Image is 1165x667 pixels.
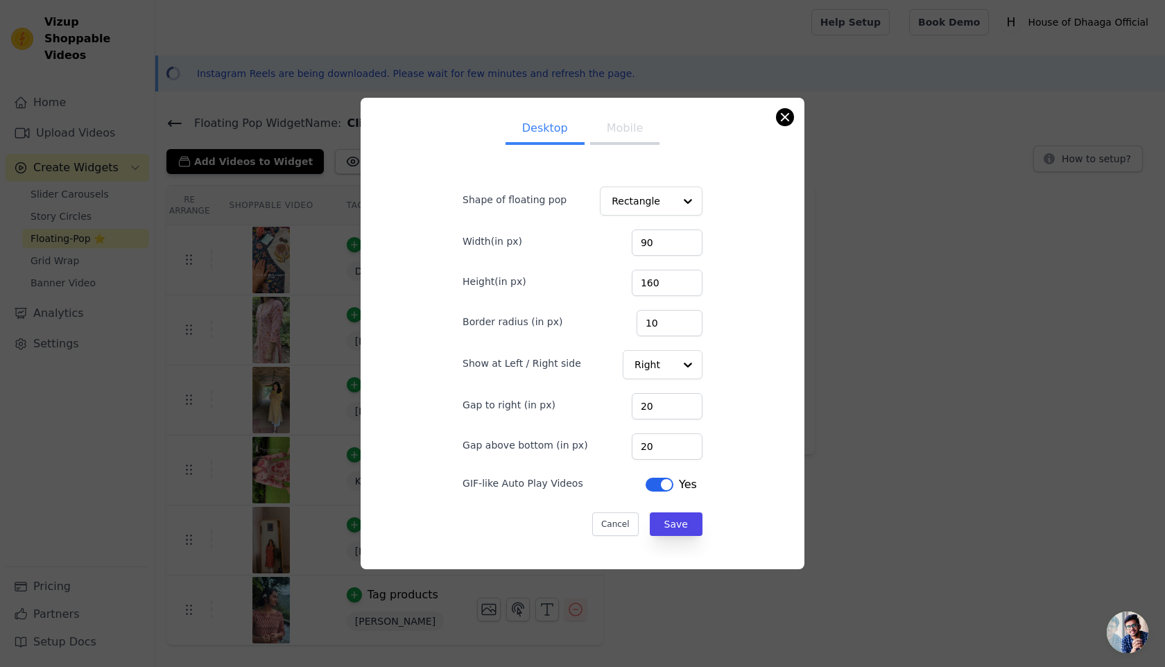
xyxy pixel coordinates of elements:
[463,315,562,329] label: Border radius (in px)
[777,109,793,125] button: Close modal
[463,193,567,207] label: Shape of floating pop
[463,356,581,370] label: Show at Left / Right side
[650,512,702,536] button: Save
[463,438,588,452] label: Gap above bottom (in px)
[1107,612,1148,653] a: Open chat
[590,114,659,145] button: Mobile
[463,234,522,248] label: Width(in px)
[463,476,583,490] label: GIF-like Auto Play Videos
[506,114,585,145] button: Desktop
[592,512,639,536] button: Cancel
[679,476,697,493] span: Yes
[463,275,526,288] label: Height(in px)
[463,398,555,412] label: Gap to right (in px)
